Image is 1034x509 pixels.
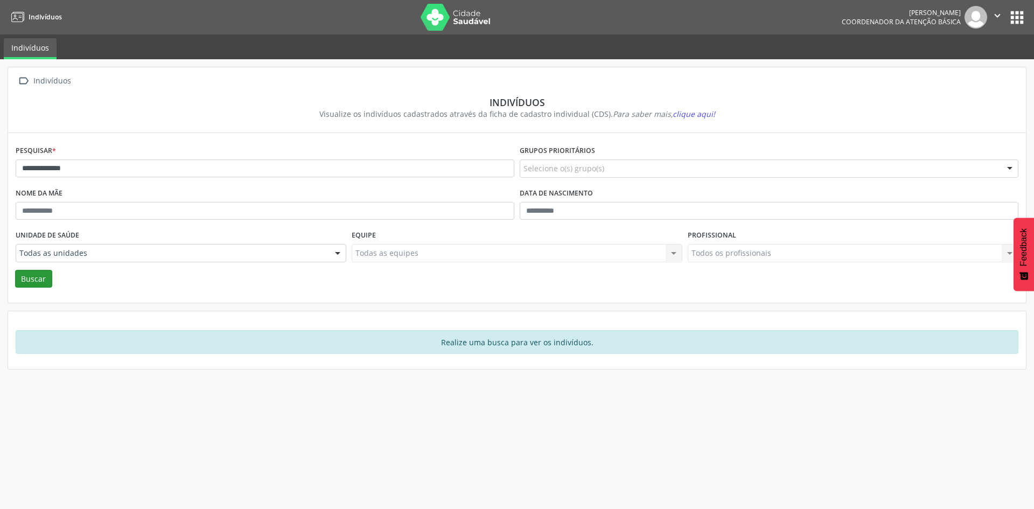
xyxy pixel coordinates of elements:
a: Indivíduos [8,8,62,26]
button:  [987,6,1008,29]
div: Realize uma busca para ver os indivíduos. [16,330,1018,354]
label: Unidade de saúde [16,227,79,244]
div: Visualize os indivíduos cadastrados através da ficha de cadastro individual (CDS). [23,108,1011,120]
a: Indivíduos [4,38,57,59]
span: Selecione o(s) grupo(s) [523,163,604,174]
label: Profissional [688,227,736,244]
button: Feedback - Mostrar pesquisa [1014,218,1034,291]
label: Pesquisar [16,143,56,159]
div: Indivíduos [23,96,1011,108]
a:  Indivíduos [16,73,73,89]
img: img [965,6,987,29]
div: [PERSON_NAME] [842,8,961,17]
i:  [16,73,31,89]
span: Indivíduos [29,12,62,22]
label: Grupos prioritários [520,143,595,159]
i: Para saber mais, [613,109,715,119]
label: Equipe [352,227,376,244]
span: Feedback [1019,228,1029,266]
button: apps [1008,8,1026,27]
label: Nome da mãe [16,185,62,202]
span: clique aqui! [673,109,715,119]
div: Indivíduos [31,73,73,89]
span: Todas as unidades [19,248,324,259]
button: Buscar [15,270,52,288]
i:  [991,10,1003,22]
span: Coordenador da Atenção Básica [842,17,961,26]
label: Data de nascimento [520,185,593,202]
